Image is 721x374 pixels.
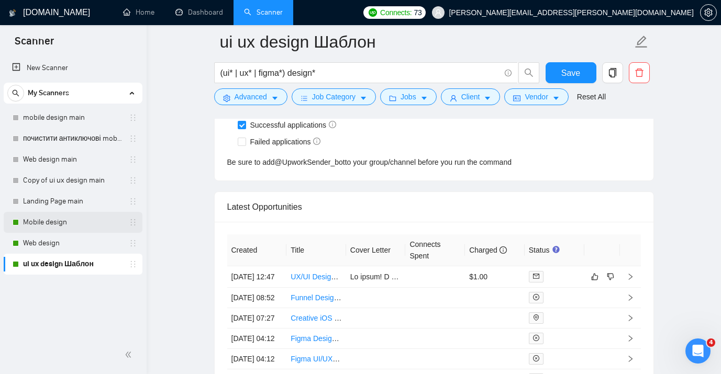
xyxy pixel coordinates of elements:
[286,308,346,328] td: Creative iOS UX Designer for User-Friendly AI App
[9,5,16,21] img: logo
[627,355,634,362] span: right
[301,94,308,102] span: bars
[23,170,123,191] a: Copy of ui ux design main
[129,155,137,164] span: holder
[685,338,711,364] iframe: Intercom live chat
[286,266,346,288] td: UX/UI Designer – Phase 1: Redesign of Our Showcase Website Homepage (Lead Generation)
[389,94,396,102] span: folder
[291,314,456,322] a: Creative iOS UX Designer for User-Friendly AI App
[603,68,623,77] span: copy
[4,83,142,275] li: My Scanners
[125,349,135,360] span: double-left
[505,70,512,76] span: info-circle
[420,94,428,102] span: caret-down
[292,88,376,105] button: barsJob Categorycaret-down
[23,149,123,170] a: Web design main
[244,8,283,17] a: searchScanner
[607,273,614,281] span: dislike
[533,335,539,341] span: close-circle
[220,29,633,55] input: Scanner name...
[23,191,123,212] a: Landing Page main
[461,91,480,103] span: Client
[227,349,287,369] td: [DATE] 04:12
[346,234,406,266] th: Cover Letter
[533,314,539,321] span: environment
[329,121,336,128] span: info-circle
[629,68,649,77] span: delete
[465,266,525,288] td: $1.00
[533,273,539,279] span: mail
[435,9,442,16] span: user
[700,8,717,17] a: setting
[546,62,596,83] button: Save
[602,62,623,83] button: copy
[551,245,561,254] div: Tooltip anchor
[246,119,341,131] span: Successful applications
[525,91,548,103] span: Vendor
[401,91,416,103] span: Jobs
[227,156,641,168] div: Be sure to add to your group/channel before you run the command
[604,270,617,283] button: dislike
[312,91,356,103] span: Job Category
[7,85,24,101] button: search
[220,66,500,80] input: Search Freelance Jobs...
[519,68,539,77] span: search
[552,94,560,102] span: caret-down
[591,273,598,281] span: like
[23,233,123,254] a: Web design
[561,66,580,80] span: Save
[123,8,154,17] a: homeHome
[6,33,62,55] span: Scanner
[129,176,137,185] span: holder
[227,308,287,328] td: [DATE] 07:27
[23,128,123,149] a: почистити антиключові mobile design main
[23,212,123,233] a: Mobile design
[227,266,287,288] td: [DATE] 12:47
[589,270,601,283] button: like
[286,349,346,369] td: Figma UI/UX Designer for Bubble.io Web App
[504,88,568,105] button: idcardVendorcaret-down
[380,7,412,18] span: Connects:
[291,293,413,302] a: Funnel Designer for Ongoing Projects
[450,94,457,102] span: user
[214,88,287,105] button: settingAdvancedcaret-down
[23,107,123,128] a: mobile design main
[500,246,507,254] span: info-circle
[627,335,634,342] span: right
[23,254,123,275] a: ui ux design Шаблон
[627,294,634,301] span: right
[271,94,279,102] span: caret-down
[441,88,501,105] button: userClientcaret-down
[175,8,223,17] a: dashboardDashboard
[28,83,69,104] span: My Scanners
[227,328,287,349] td: [DATE] 04:12
[8,89,24,97] span: search
[129,218,137,226] span: holder
[227,234,287,266] th: Created
[518,62,539,83] button: search
[360,94,367,102] span: caret-down
[286,288,346,308] td: Funnel Designer for Ongoing Projects
[627,314,634,322] span: right
[513,94,520,102] span: idcard
[227,288,287,308] td: [DATE] 08:52
[291,355,467,363] a: Figma UI/UX Designer for [DOMAIN_NAME] Web App
[275,156,345,168] a: @UpworkSender_bot
[533,355,539,361] span: close-circle
[129,134,137,143] span: holder
[235,91,267,103] span: Advanced
[380,88,437,105] button: folderJobscaret-down
[525,234,584,266] th: Status
[629,62,650,83] button: delete
[129,239,137,247] span: holder
[4,58,142,78] li: New Scanner
[223,94,230,102] span: setting
[12,58,134,78] a: New Scanner
[707,338,715,347] span: 4
[286,234,346,266] th: Title
[129,197,137,206] span: holder
[286,328,346,349] td: Figma Designer for iOS & macOS AI Assistant App
[291,273,598,281] a: UX/UI Designer – Phase 1: Redesign of Our Showcase Website Homepage (Lead Generation)
[369,8,377,17] img: upwork-logo.png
